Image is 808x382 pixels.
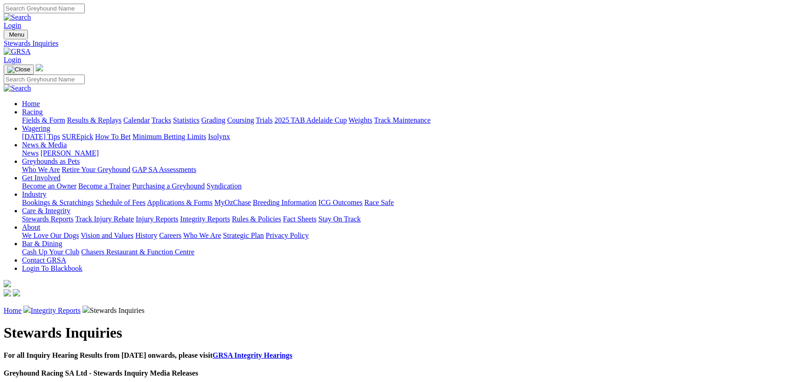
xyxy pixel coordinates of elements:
div: Industry [22,199,804,207]
a: SUREpick [62,133,93,140]
a: Track Injury Rebate [75,215,134,223]
a: Careers [159,231,181,239]
a: Become a Trainer [78,182,131,190]
a: Track Maintenance [374,116,431,124]
span: Menu [9,31,24,38]
a: History [135,231,157,239]
a: GRSA Integrity Hearings [213,351,292,359]
a: Greyhounds as Pets [22,157,80,165]
a: Cash Up Your Club [22,248,79,256]
a: Industry [22,190,46,198]
a: We Love Our Dogs [22,231,79,239]
img: facebook.svg [4,289,11,296]
a: Chasers Restaurant & Function Centre [81,248,194,256]
a: Who We Are [183,231,221,239]
a: Fields & Form [22,116,65,124]
h4: Greyhound Racing SA Ltd - Stewards Inquiry Media Releases [4,369,804,377]
a: 2025 TAB Adelaide Cup [274,116,347,124]
a: How To Bet [95,133,131,140]
a: Purchasing a Greyhound [132,182,205,190]
img: GRSA [4,48,31,56]
div: Get Involved [22,182,804,190]
a: Care & Integrity [22,207,71,215]
a: Wagering [22,124,50,132]
img: Search [4,84,31,92]
a: Bookings & Scratchings [22,199,93,206]
div: Care & Integrity [22,215,804,223]
a: News & Media [22,141,67,149]
button: Toggle navigation [4,30,28,39]
img: Close [7,66,30,73]
a: Stewards Reports [22,215,73,223]
a: Integrity Reports [31,307,81,314]
a: Become an Owner [22,182,76,190]
a: Stay On Track [318,215,360,223]
a: Login [4,56,21,64]
a: Contact GRSA [22,256,66,264]
a: Results & Replays [67,116,121,124]
div: Racing [22,116,804,124]
div: News & Media [22,149,804,157]
img: logo-grsa-white.png [36,64,43,71]
a: Grading [202,116,225,124]
img: twitter.svg [13,289,20,296]
a: Who We Are [22,166,60,173]
a: Bar & Dining [22,240,62,247]
div: Greyhounds as Pets [22,166,804,174]
a: MyOzChase [214,199,251,206]
a: Home [4,307,22,314]
a: Privacy Policy [266,231,309,239]
div: Bar & Dining [22,248,804,256]
img: logo-grsa-white.png [4,280,11,287]
a: Login [4,22,21,29]
a: Injury Reports [136,215,178,223]
div: About [22,231,804,240]
a: Race Safe [364,199,393,206]
a: Strategic Plan [223,231,264,239]
a: Vision and Values [81,231,133,239]
a: Trials [256,116,273,124]
a: Racing [22,108,43,116]
a: [DATE] Tips [22,133,60,140]
a: Weights [349,116,372,124]
a: Coursing [227,116,254,124]
p: Stewards Inquiries [4,306,804,315]
a: Retire Your Greyhound [62,166,131,173]
h1: Stewards Inquiries [4,324,804,341]
a: Stewards Inquiries [4,39,804,48]
a: Calendar [123,116,150,124]
a: About [22,223,40,231]
div: Wagering [22,133,804,141]
button: Toggle navigation [4,65,34,75]
a: ICG Outcomes [318,199,362,206]
a: Statistics [173,116,200,124]
b: For all Inquiry Hearing Results from [DATE] onwards, please visit [4,351,292,359]
img: Search [4,13,31,22]
a: Syndication [207,182,241,190]
a: Get Involved [22,174,60,182]
a: Minimum Betting Limits [132,133,206,140]
a: Home [22,100,40,108]
a: Login To Blackbook [22,264,82,272]
img: chevron-right.svg [82,306,90,313]
a: Schedule of Fees [95,199,145,206]
a: GAP SA Assessments [132,166,197,173]
input: Search [4,4,85,13]
a: Breeding Information [253,199,317,206]
a: [PERSON_NAME] [40,149,98,157]
a: Applications & Forms [147,199,213,206]
a: Integrity Reports [180,215,230,223]
a: Tracks [152,116,171,124]
input: Search [4,75,85,84]
a: Isolynx [208,133,230,140]
a: News [22,149,38,157]
img: chevron-right.svg [23,306,31,313]
a: Fact Sheets [283,215,317,223]
a: Rules & Policies [232,215,281,223]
